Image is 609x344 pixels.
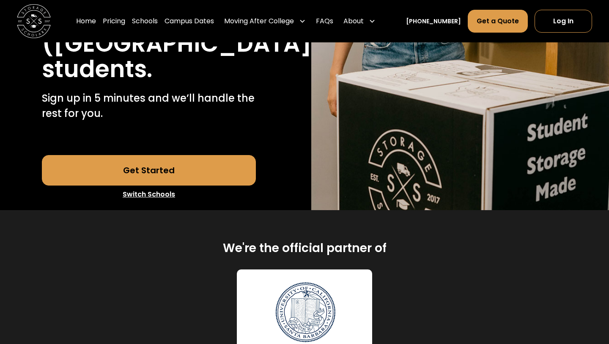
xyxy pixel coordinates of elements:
[103,9,125,33] a: Pricing
[468,10,528,33] a: Get a Quote
[42,56,152,82] h1: students.
[42,186,256,203] a: Switch Schools
[535,10,592,33] a: Log In
[224,16,294,26] div: Moving After College
[42,155,256,186] a: Get Started
[132,9,158,33] a: Schools
[17,4,51,38] img: Storage Scholars main logo
[343,16,364,26] div: About
[316,9,333,33] a: FAQs
[406,17,461,26] a: [PHONE_NUMBER]
[76,9,96,33] a: Home
[165,9,214,33] a: Campus Dates
[17,4,51,38] a: home
[42,91,256,121] p: Sign up in 5 minutes and we’ll handle the rest for you.
[223,241,387,256] h2: We're the official partner of
[221,9,309,33] div: Moving After College
[340,9,379,33] div: About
